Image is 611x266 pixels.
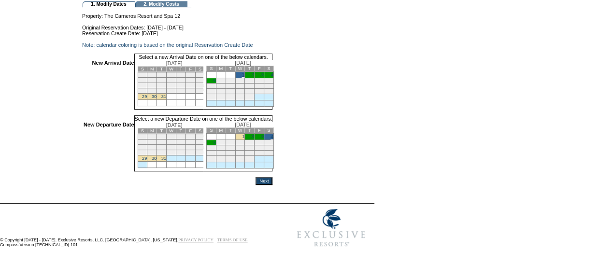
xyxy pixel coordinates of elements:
[138,150,147,155] td: 22
[176,83,185,88] td: 19
[245,78,255,84] td: 9
[235,145,245,151] td: 15
[256,177,272,185] input: Next
[138,88,147,94] td: 22
[245,140,255,145] td: 9
[255,66,264,71] td: F
[82,7,272,19] td: Property: The Carneros Resort and Spa 12
[161,156,166,161] a: 31
[217,238,248,242] a: TERMS OF USE
[84,60,134,110] td: New Arrival Date
[245,156,255,162] td: 30
[235,151,245,156] td: 22
[235,94,245,100] td: 29
[226,89,235,94] td: 21
[235,89,245,94] td: 22
[176,150,185,155] td: 26
[213,140,216,145] a: 5
[264,78,274,84] td: 11
[138,83,147,88] td: 15
[161,94,166,99] a: 31
[195,72,205,78] td: 7
[185,83,195,88] td: 20
[206,145,216,151] td: 12
[138,145,147,150] td: 15
[176,128,185,134] td: T
[185,150,195,155] td: 27
[147,145,157,150] td: 16
[167,78,176,83] td: 11
[134,115,273,122] td: Select a new Departure Date on one of the below calendars.
[255,145,264,151] td: 17
[178,238,213,242] a: PRIVACY POLICY
[206,94,216,100] td: 26
[185,88,195,94] td: 27
[83,1,135,7] td: 1. Modify Dates
[167,140,176,145] td: 11
[138,128,147,134] td: S
[176,140,185,145] td: 12
[206,66,216,71] td: S
[216,156,226,162] td: 27
[135,1,187,7] td: 2. Modify Costs
[226,140,235,145] td: 7
[157,88,167,94] td: 24
[138,78,147,83] td: 8
[216,128,226,133] td: M
[235,60,251,66] span: [DATE]
[245,128,255,133] td: T
[245,94,255,100] td: 30
[167,145,176,150] td: 18
[147,128,157,134] td: M
[245,89,255,94] td: 23
[242,134,244,139] a: 1
[167,88,176,94] td: 25
[226,94,235,100] td: 28
[157,145,167,150] td: 17
[255,78,264,84] td: 10
[185,134,195,140] td: 6
[195,78,205,83] td: 14
[157,150,167,155] td: 24
[185,140,195,145] td: 13
[142,94,147,99] a: 29
[255,140,264,145] td: 10
[138,134,147,140] td: 1
[157,78,167,83] td: 10
[185,145,195,150] td: 20
[264,145,274,151] td: 18
[176,88,185,94] td: 26
[152,94,156,99] a: 30
[138,140,147,145] td: 8
[195,134,205,140] td: 7
[157,67,167,72] td: T
[157,72,167,78] td: 3
[195,88,205,94] td: 28
[195,67,205,72] td: S
[216,151,226,156] td: 20
[195,83,205,88] td: 21
[226,151,235,156] td: 21
[185,67,195,72] td: F
[264,84,274,89] td: 18
[235,84,245,89] td: 15
[216,66,226,71] td: M
[206,151,216,156] td: 19
[195,128,205,134] td: S
[157,83,167,88] td: 17
[82,19,272,30] td: Original Reservation Dates: [DATE] - [DATE]
[264,151,274,156] td: 25
[157,140,167,145] td: 10
[235,122,251,127] span: [DATE]
[206,128,216,133] td: S
[142,156,147,161] a: 29
[264,89,274,94] td: 25
[226,128,235,133] td: T
[157,128,167,134] td: T
[226,145,235,151] td: 14
[216,89,226,94] td: 20
[216,145,226,151] td: 13
[176,78,185,83] td: 12
[261,72,264,77] a: 3
[226,84,235,89] td: 14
